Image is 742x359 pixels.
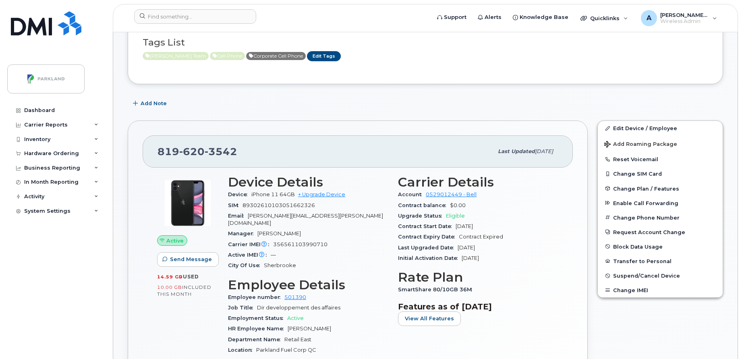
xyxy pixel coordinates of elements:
span: Active [143,52,209,60]
span: Email [228,213,248,219]
span: Job Title [228,305,257,311]
span: Add Roaming Package [604,141,677,149]
a: Support [431,9,472,25]
a: Alerts [472,9,507,25]
h3: Tags List [143,37,708,48]
span: Active [210,52,245,60]
span: Contract balance [398,202,450,208]
span: [DATE] [462,255,479,261]
span: Account [398,191,426,197]
span: $0.00 [450,202,466,208]
span: Location [228,347,256,353]
span: [PERSON_NAME] [257,230,301,237]
span: Active IMEI [228,252,271,258]
span: 10.00 GB [157,284,182,290]
span: Eligible [446,213,465,219]
span: Change Plan / Features [613,185,679,191]
span: — [271,252,276,258]
span: Device [228,191,251,197]
span: Retail East [284,336,311,342]
span: 620 [179,145,205,158]
a: Edit Device / Employee [598,121,723,135]
span: Employee number [228,294,284,300]
input: Find something... [134,9,256,24]
span: SmartShare 80/10GB 36M [398,286,476,293]
button: Change IMEI [598,283,723,297]
button: Suspend/Cancel Device [598,268,723,283]
span: Knowledge Base [520,13,568,21]
span: Active [287,315,304,321]
span: Active [166,237,184,245]
button: Request Account Change [598,225,723,239]
span: Add Note [141,100,167,107]
span: Parkland Fuel Corp QC [256,347,316,353]
h3: Rate Plan [398,270,558,284]
span: iPhone 11 64GB [251,191,295,197]
span: included this month [157,284,211,297]
span: [DATE] [456,223,473,229]
h3: Features as of [DATE] [398,302,558,311]
span: HR Employee Name [228,326,288,332]
button: Transfer to Personal [598,254,723,268]
span: View All Features [405,315,454,322]
span: Last Upgraded Date [398,245,458,251]
span: Wireless Admin [660,18,709,25]
button: Block Data Usage [598,239,723,254]
span: Dir developpement des affaires [257,305,340,311]
span: Suspend/Cancel Device [613,273,680,279]
span: Manager [228,230,257,237]
button: Add Roaming Package [598,135,723,152]
h3: Employee Details [228,278,388,292]
span: 3542 [205,145,237,158]
span: 356561103990710 [273,241,327,247]
span: [PERSON_NAME] [288,326,331,332]
span: Contract Expiry Date [398,234,459,240]
span: Department Name [228,336,284,342]
span: SIM [228,202,242,208]
span: Support [444,13,466,21]
span: Send Message [170,255,212,263]
span: Contract Start Date [398,223,456,229]
span: [PERSON_NAME][EMAIL_ADDRESS][PERSON_NAME][DOMAIN_NAME] [228,213,383,226]
span: used [183,274,199,280]
span: Alerts [485,13,502,21]
span: [DATE] [458,245,475,251]
h3: Carrier Details [398,175,558,189]
span: 819 [158,145,237,158]
span: Upgrade Status [398,213,446,219]
a: Knowledge Base [507,9,574,25]
span: [DATE] [535,148,553,154]
div: Quicklinks [575,10,634,26]
span: A [647,13,651,23]
span: Last updated [498,148,535,154]
button: Add Note [128,96,174,111]
span: [PERSON_NAME][EMAIL_ADDRESS][PERSON_NAME][DOMAIN_NAME] [660,12,709,18]
a: 0529012449 - Bell [426,191,477,197]
h3: Device Details [228,175,388,189]
a: + Upgrade Device [298,191,345,197]
span: 89302610103051662326 [242,202,315,208]
button: View All Features [398,311,461,326]
img: iPhone_11.jpg [164,179,212,227]
span: City Of Use [228,262,264,268]
span: Carrier IMEI [228,241,273,247]
span: Enable Call Forwarding [613,200,678,206]
button: Send Message [157,252,219,267]
span: Contract Expired [459,234,503,240]
span: Initial Activation Date [398,255,462,261]
span: 14.59 GB [157,274,183,280]
span: Employment Status [228,315,287,321]
button: Enable Call Forwarding [598,196,723,210]
button: Reset Voicemail [598,152,723,166]
button: Change SIM Card [598,166,723,181]
a: 501390 [284,294,306,300]
button: Change Phone Number [598,210,723,225]
span: Sherbrooke [264,262,296,268]
span: Active [246,52,306,60]
div: Abisheik.Thiyagarajan@parkland.ca [635,10,723,26]
a: Edit Tags [307,51,341,61]
button: Change Plan / Features [598,181,723,196]
span: Quicklinks [590,15,620,21]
